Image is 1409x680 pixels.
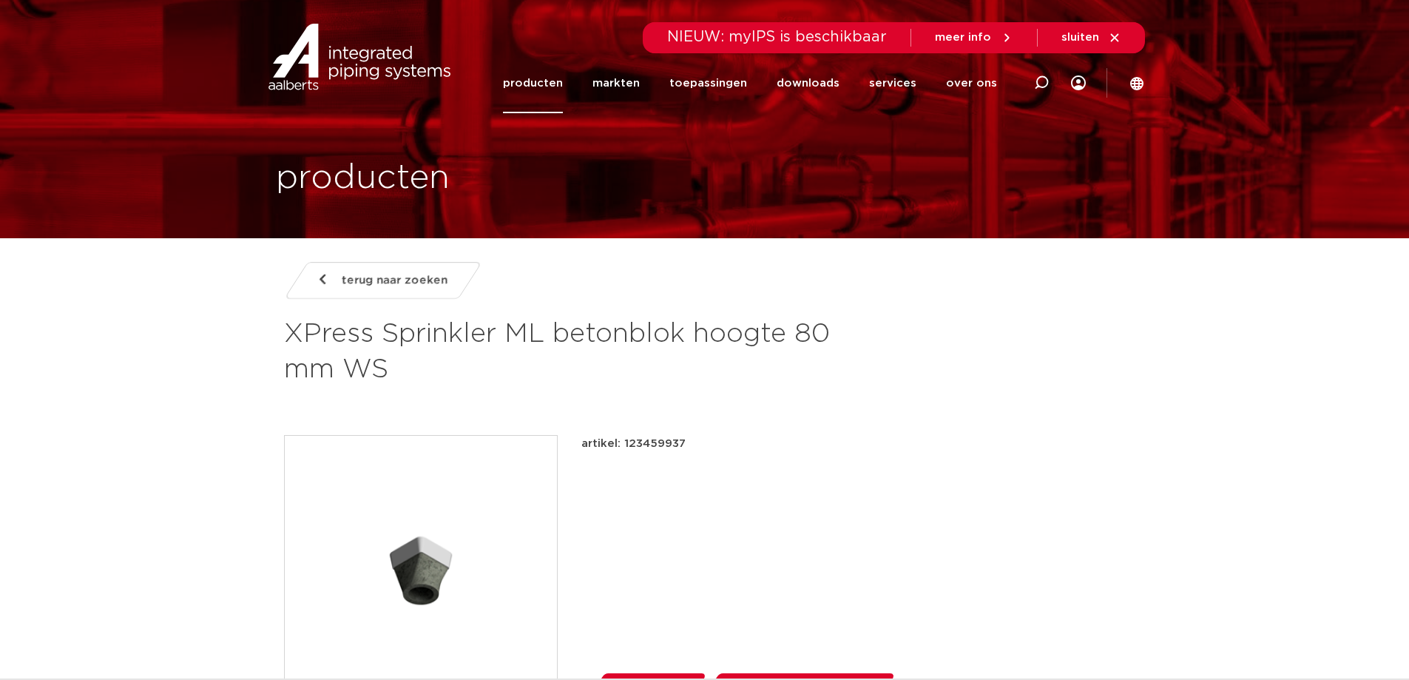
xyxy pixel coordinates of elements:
span: NIEUW: myIPS is beschikbaar [667,30,887,44]
a: producten [503,53,563,113]
span: meer info [935,32,991,43]
a: markten [592,53,640,113]
h1: XPress Sprinkler ML betonblok hoogte 80 mm WS [284,317,839,388]
a: sluiten [1061,31,1121,44]
a: terug naar zoeken [283,262,482,299]
a: over ons [946,53,997,113]
a: meer info [935,31,1013,44]
a: downloads [777,53,839,113]
a: toepassingen [669,53,747,113]
p: artikel: 123459937 [581,435,686,453]
span: sluiten [1061,32,1099,43]
span: terug naar zoeken [342,269,447,292]
a: services [869,53,916,113]
h1: producten [276,155,450,202]
div: my IPS [1071,53,1086,113]
nav: Menu [503,53,997,113]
